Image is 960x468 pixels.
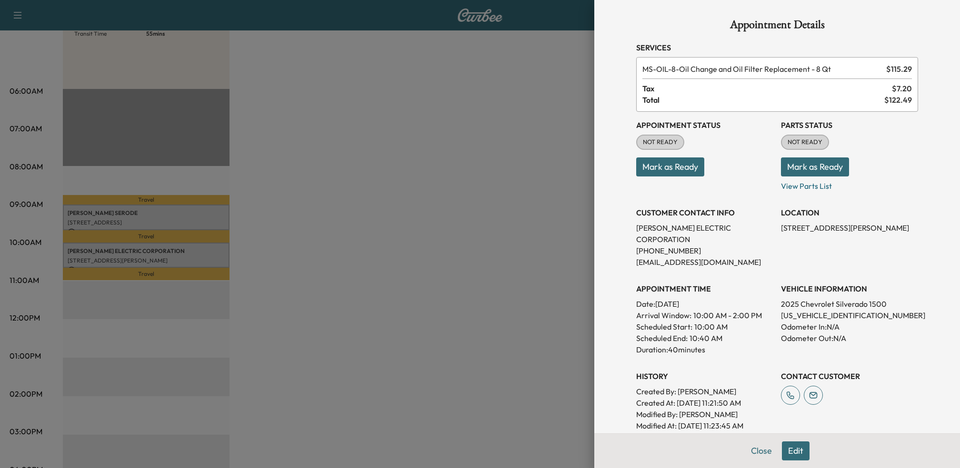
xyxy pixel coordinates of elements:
h3: LOCATION [781,207,918,218]
h3: APPOINTMENT TIME [636,283,773,294]
p: Odometer In: N/A [781,321,918,332]
p: [STREET_ADDRESS][PERSON_NAME] [781,222,918,234]
h3: Services [636,42,918,53]
span: NOT READY [782,137,828,147]
button: Mark as Ready [781,157,849,176]
span: $ 115.29 [886,63,912,75]
span: $ 7.20 [892,83,912,94]
span: $ 122.49 [884,94,912,106]
p: 10:00 AM [694,321,728,332]
span: Tax [642,83,892,94]
p: Arrival Window: [636,310,773,321]
p: Odometer Out: N/A [781,332,918,344]
p: Modified By : [PERSON_NAME] [636,409,773,420]
p: 2025 Chevrolet Silverado 1500 [781,298,918,310]
p: [EMAIL_ADDRESS][DOMAIN_NAME] [636,256,773,268]
p: View Parts List [781,176,918,192]
h3: CUSTOMER CONTACT INFO [636,207,773,218]
h3: CONTACT CUSTOMER [781,370,918,382]
button: Close [745,441,778,460]
span: Oil Change and Oil Filter Replacement - 8 Qt [642,63,882,75]
p: Date: [DATE] [636,298,773,310]
span: NOT READY [637,137,683,147]
h3: Parts Status [781,119,918,131]
button: Edit [782,441,810,460]
span: 10:00 AM - 2:00 PM [693,310,762,321]
p: [US_VEHICLE_IDENTIFICATION_NUMBER] [781,310,918,321]
p: Scheduled End: [636,332,688,344]
p: Duration: 40 minutes [636,344,773,355]
p: Created At : [DATE] 11:21:50 AM [636,397,773,409]
h3: VEHICLE INFORMATION [781,283,918,294]
p: Created By : [PERSON_NAME] [636,386,773,397]
span: Total [642,94,884,106]
p: Modified At : [DATE] 11:23:45 AM [636,420,773,431]
h3: Appointment Status [636,119,773,131]
p: 10:40 AM [690,332,722,344]
p: Scheduled Start: [636,321,692,332]
p: [PERSON_NAME] ELECTRIC CORPORATION [636,222,773,245]
h1: Appointment Details [636,19,918,34]
button: Mark as Ready [636,157,704,176]
p: [PHONE_NUMBER] [636,245,773,256]
h3: History [636,370,773,382]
